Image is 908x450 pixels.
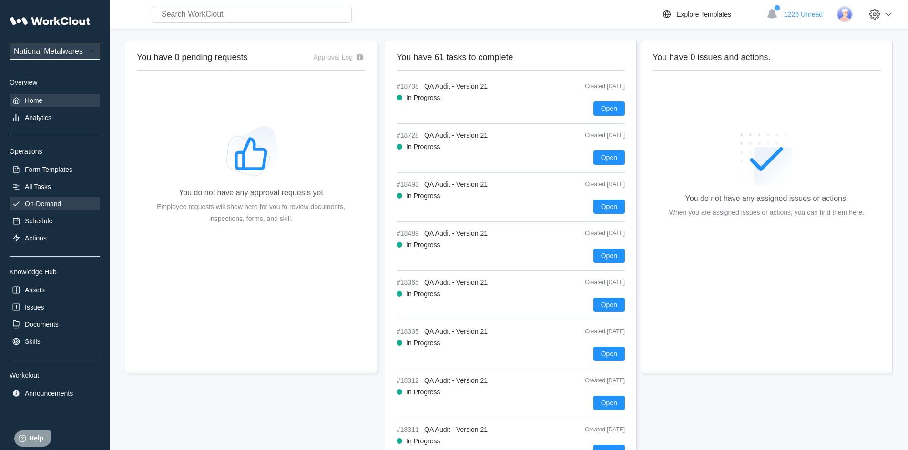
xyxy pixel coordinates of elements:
[25,217,52,225] div: Schedule
[593,101,625,116] button: Open
[10,318,100,331] a: Documents
[10,163,100,176] a: Form Templates
[424,426,488,433] span: QA Audit - Version 21
[10,283,100,297] a: Assets
[601,154,617,161] span: Open
[25,166,72,173] div: Form Templates
[10,148,100,155] div: Operations
[137,52,248,63] h2: You have 0 pending requests
[25,286,45,294] div: Assets
[424,328,488,335] span: QA Audit - Version 21
[397,180,420,188] span: #18493
[784,10,823,18] span: 1226 Unread
[10,180,100,193] a: All Tasks
[397,230,420,237] span: #18489
[10,231,100,245] a: Actions
[10,94,100,107] a: Home
[25,338,41,345] div: Skills
[10,300,100,314] a: Issues
[25,234,47,242] div: Actions
[563,426,625,433] div: Created [DATE]
[397,377,420,384] span: #18312
[837,6,853,22] img: user-3.png
[25,114,51,121] div: Analytics
[601,203,617,210] span: Open
[593,200,625,214] button: Open
[406,241,440,249] div: In Progress
[406,192,440,200] div: In Progress
[25,200,61,208] div: On-Demand
[10,214,100,228] a: Schedule
[563,83,625,90] div: Created [DATE]
[424,230,488,237] span: QA Audit - Version 21
[179,189,323,197] div: You do not have any approval requests yet
[685,194,848,203] div: You do not have any assigned issues or actions.
[563,279,625,286] div: Created [DATE]
[601,301,617,308] span: Open
[424,279,488,286] span: QA Audit - Version 21
[593,298,625,312] button: Open
[563,181,625,188] div: Created [DATE]
[406,290,440,298] div: In Progress
[593,150,625,165] button: Open
[424,180,488,188] span: QA Audit - Version 21
[406,143,440,150] div: In Progress
[563,377,625,384] div: Created [DATE]
[397,279,420,286] span: #18365
[424,82,488,90] span: QA Audit - Version 21
[397,52,625,63] h2: You have 61 tasks to complete
[25,183,51,190] div: All Tasks
[25,97,42,104] div: Home
[661,9,762,20] a: Explore Templates
[25,320,59,328] div: Documents
[593,396,625,410] button: Open
[563,328,625,335] div: Created [DATE]
[601,105,617,112] span: Open
[10,371,100,379] div: Workclout
[601,350,617,357] span: Open
[563,230,625,237] div: Created [DATE]
[397,426,420,433] span: #18311
[25,303,44,311] div: Issues
[10,111,100,124] a: Analytics
[397,82,420,90] span: #18738
[10,79,100,86] div: Overview
[406,388,440,396] div: In Progress
[10,387,100,400] a: Announcements
[669,207,864,219] div: When you are assigned issues or actions, you can find them here.
[406,437,440,445] div: In Progress
[25,390,73,397] div: Announcements
[10,197,100,210] a: On-Demand
[563,132,625,139] div: Created [DATE]
[593,249,625,263] button: Open
[676,10,731,18] div: Explore Templates
[406,339,440,347] div: In Progress
[406,94,440,101] div: In Progress
[10,268,100,276] div: Knowledge Hub
[653,52,881,63] h2: You have 0 issues and actions.
[313,53,353,61] div: Approval Log
[593,347,625,361] button: Open
[601,400,617,406] span: Open
[152,6,352,23] input: Search WorkClout
[397,131,420,139] span: #18728
[10,335,100,348] a: Skills
[424,131,488,139] span: QA Audit - Version 21
[152,201,350,225] div: Employee requests will show here for you to review documents, inspections, forms, and skill.
[601,252,617,259] span: Open
[424,377,488,384] span: QA Audit - Version 21
[397,328,420,335] span: #18335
